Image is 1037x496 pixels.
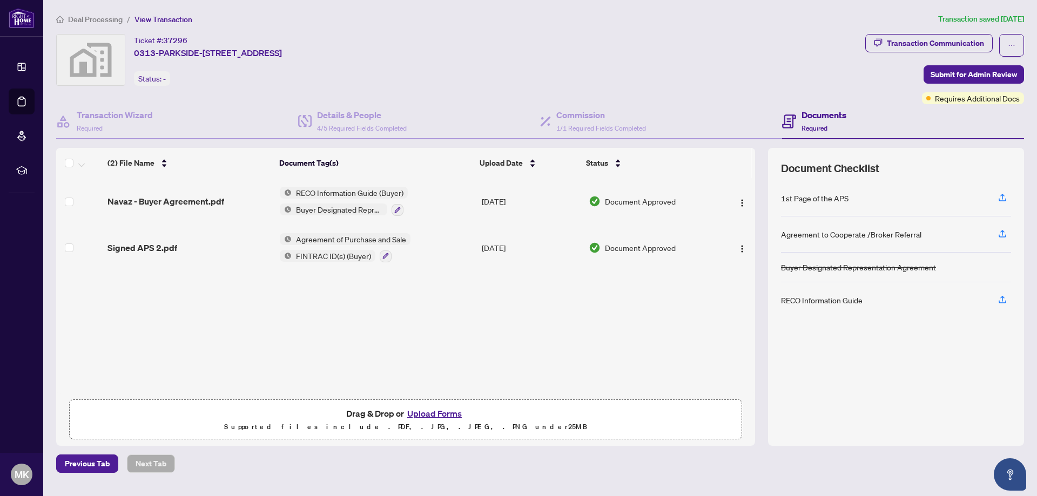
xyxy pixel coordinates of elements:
img: Logo [738,244,746,253]
button: Upload Forms [404,406,465,420]
div: Agreement to Cooperate /Broker Referral [781,228,921,240]
div: Buyer Designated Representation Agreement [781,261,936,273]
span: FINTRAC ID(s) (Buyer) [292,250,375,262]
div: RECO Information Guide [781,294,863,306]
img: logo [9,8,35,28]
span: Requires Additional Docs [935,92,1020,104]
span: 37296 [163,36,187,45]
span: MK [15,467,29,482]
div: 1st Page of the APS [781,192,849,204]
span: - [163,74,166,84]
button: Submit for Admin Review [924,65,1024,84]
span: Drag & Drop orUpload FormsSupported files include .PDF, .JPG, .JPEG, .PNG under25MB [70,400,742,440]
span: Required [802,124,827,132]
img: Status Icon [280,250,292,262]
button: Previous Tab [56,454,118,473]
span: Drag & Drop or [346,406,465,420]
span: RECO Information Guide (Buyer) [292,187,408,199]
img: Status Icon [280,203,292,215]
h4: Details & People [317,108,407,121]
span: (2) File Name [107,157,154,169]
th: (2) File Name [103,148,275,178]
span: Required [77,124,103,132]
img: Document Status [589,195,601,207]
button: Logo [733,193,751,210]
button: Status IconRECO Information Guide (Buyer)Status IconBuyer Designated Representation Agreement [280,187,408,216]
span: ellipsis [1008,42,1015,49]
button: Transaction Communication [865,34,993,52]
span: Signed APS 2.pdf [107,241,177,254]
span: Buyer Designated Representation Agreement [292,203,387,215]
span: Agreement of Purchase and Sale [292,233,410,245]
span: Upload Date [480,157,523,169]
th: Document Tag(s) [275,148,475,178]
li: / [127,13,130,25]
span: Document Checklist [781,161,879,176]
span: Deal Processing [68,15,123,24]
span: Submit for Admin Review [931,66,1017,83]
div: Status: [134,71,170,86]
span: Document Approved [605,195,676,207]
span: 0313-PARKSIDE-[STREET_ADDRESS] [134,46,282,59]
div: Transaction Communication [887,35,984,52]
span: home [56,16,64,23]
h4: Commission [556,108,646,121]
span: 4/5 Required Fields Completed [317,124,407,132]
td: [DATE] [477,178,584,225]
img: Document Status [589,242,601,254]
td: [DATE] [477,225,584,271]
button: Open asap [994,458,1026,491]
span: Navaz - Buyer Agreement.pdf [107,195,224,208]
button: Next Tab [127,454,175,473]
button: Status IconAgreement of Purchase and SaleStatus IconFINTRAC ID(s) (Buyer) [280,233,410,262]
img: Status Icon [280,187,292,199]
h4: Documents [802,108,846,121]
span: Document Approved [605,242,676,254]
h4: Transaction Wizard [77,108,153,121]
div: Ticket #: [134,34,187,46]
img: svg%3e [57,35,125,85]
img: Status Icon [280,233,292,245]
img: Logo [738,199,746,207]
th: Upload Date [475,148,582,178]
span: 1/1 Required Fields Completed [556,124,646,132]
p: Supported files include .PDF, .JPG, .JPEG, .PNG under 25 MB [76,420,735,433]
button: Logo [733,239,751,256]
span: View Transaction [134,15,192,24]
th: Status [582,148,715,178]
span: Previous Tab [65,455,110,472]
span: Status [586,157,608,169]
article: Transaction saved [DATE] [938,13,1024,25]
